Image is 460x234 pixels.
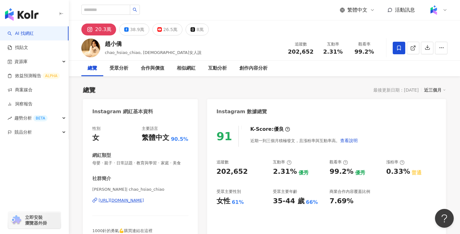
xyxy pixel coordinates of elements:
div: 近三個月 [424,86,446,94]
div: 互動分析 [208,65,227,72]
div: 繁體中文 [142,133,169,143]
a: 找貼文 [8,45,28,51]
iframe: Help Scout Beacon - Open [435,209,454,228]
span: 202,652 [288,48,314,55]
div: Instagram 網紅基本資料 [92,108,153,115]
div: 相似網紅 [177,65,196,72]
div: 商業合作內容覆蓋比例 [330,189,370,194]
span: 99.2% [355,49,374,55]
span: 2.31% [323,49,343,55]
button: 26.5萬 [152,24,182,35]
button: 查看說明 [340,134,358,147]
span: 1000針的勇氣💪購買連結在這裡 [92,228,152,233]
div: 優秀 [299,169,309,176]
div: 35-44 歲 [273,196,304,206]
div: 26.5萬 [163,25,177,34]
div: 漲粉率 [386,159,405,165]
span: 立即安裝 瀏覽器外掛 [25,215,47,226]
div: 互動率 [321,41,345,47]
a: 商案媒合 [8,87,33,93]
div: 2.31% [273,167,297,177]
div: 91 [217,130,232,143]
div: 受眾分析 [110,65,128,72]
span: 趨勢分析 [14,111,48,125]
span: 競品分析 [14,125,32,139]
div: 0.33% [386,167,410,177]
a: searchAI 找網紅 [8,30,34,37]
div: 女 [92,133,99,143]
div: 追蹤數 [288,41,314,47]
div: 總覽 [88,65,97,72]
div: 最後更新日期：[DATE] [373,88,419,93]
div: 受眾主要性別 [217,189,241,194]
span: 活動訊息 [395,7,415,13]
span: 母嬰 · 親子 · 日常話題 · 教育與學習 · 家庭 · 美食 [92,160,188,166]
div: 網紅類型 [92,152,111,159]
div: 近期一到三個月積極發文，且漲粉率與互動率高。 [250,134,358,147]
div: 202,652 [217,167,248,177]
button: 8萬 [186,24,209,35]
span: chao_hsiao_chiao, [DEMOGRAPHIC_DATA]女人說 [105,50,202,55]
span: [PERSON_NAME]| chao_hsiao_chiao [92,187,188,192]
div: K-Score : [250,126,290,133]
span: 繁體中文 [347,7,367,13]
a: 效益預測報告ALPHA [8,73,60,79]
div: 20.3萬 [95,25,111,34]
div: 趙小僑 [105,40,202,48]
span: 資源庫 [14,55,28,69]
div: 總覽 [83,86,95,94]
span: rise [8,116,12,120]
div: 99.2% [330,167,353,177]
div: 61% [232,199,244,206]
button: 38.9萬 [119,24,149,35]
div: 女性 [217,196,230,206]
img: chrome extension [10,215,22,225]
img: logo [5,8,38,21]
a: [URL][DOMAIN_NAME] [92,198,188,203]
div: 主要語言 [142,126,158,131]
a: chrome extension立即安裝 瀏覽器外掛 [8,212,61,229]
div: 觀看率 [352,41,376,47]
span: search [133,8,137,12]
div: 觀看率 [330,159,348,165]
div: 優良 [274,126,284,133]
div: 互動率 [273,159,291,165]
div: [URL][DOMAIN_NAME] [99,198,144,203]
span: 查看說明 [340,138,358,143]
div: 受眾主要年齡 [273,189,297,194]
div: 普通 [411,169,422,176]
img: Kolr%20app%20icon%20%281%29.png [428,4,440,16]
div: 性別 [92,126,100,131]
div: 追蹤數 [217,159,229,165]
a: 洞察報告 [8,101,33,107]
img: KOL Avatar [81,39,100,57]
div: 7.69% [330,196,353,206]
div: 優秀 [355,169,365,176]
div: 8萬 [197,25,204,34]
span: 90.5% [171,136,188,143]
div: 66% [306,199,318,206]
div: 38.9萬 [130,25,144,34]
div: Instagram 數據總覽 [217,108,267,115]
div: 創作內容分析 [239,65,268,72]
div: 社群簡介 [92,175,111,182]
button: 20.3萬 [81,24,116,35]
div: BETA [33,115,48,121]
div: 合作與價值 [141,65,164,72]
